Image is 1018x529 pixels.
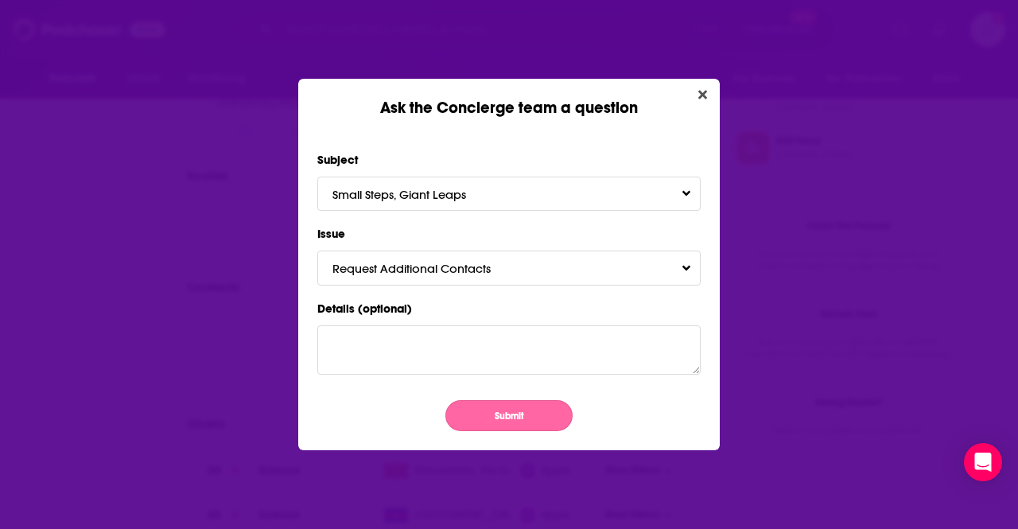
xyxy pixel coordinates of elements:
button: Submit [445,400,573,431]
label: Issue [317,224,701,244]
button: Close [692,85,713,105]
span: Small Steps, Giant Leaps [332,187,498,202]
label: Subject [317,150,701,170]
div: Ask the Concierge team a question [298,79,720,118]
button: Small Steps, Giant LeapsToggle Pronoun Dropdown [317,177,701,211]
div: Open Intercom Messenger [964,443,1002,481]
label: Details (optional) [317,298,701,319]
button: Request Additional ContactsToggle Pronoun Dropdown [317,251,701,285]
span: Request Additional Contacts [332,261,523,276]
